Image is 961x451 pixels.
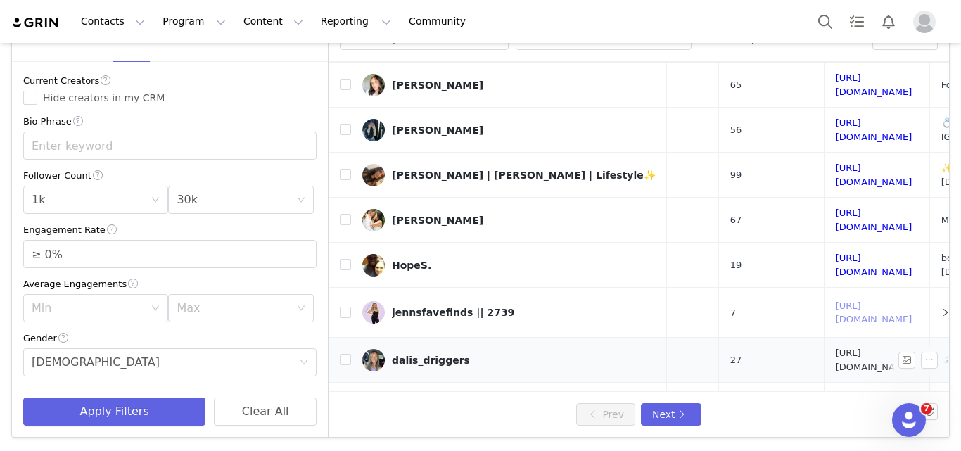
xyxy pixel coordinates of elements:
[23,168,317,183] div: Follower Count
[913,11,936,33] img: placeholder-profile.jpg
[810,6,841,37] button: Search
[730,123,742,137] span: 56
[362,254,656,277] a: HopeS.
[392,307,514,318] div: jennsfavefinds || 2739
[362,209,385,231] img: v2
[873,6,904,37] button: Notifications
[23,331,317,345] div: Gender
[312,6,400,37] button: Reporting
[836,117,912,142] a: [URL][DOMAIN_NAME]
[836,253,912,277] a: [URL][DOMAIN_NAME]
[730,353,742,367] span: 27
[154,6,234,37] button: Program
[214,398,317,426] button: Clear All
[730,213,742,227] span: 67
[392,80,483,91] div: [PERSON_NAME]
[32,301,144,315] div: Min
[892,403,926,437] iframe: Intercom live chat
[297,304,305,314] i: icon: down
[730,168,742,182] span: 99
[177,186,198,213] div: 30k
[23,222,317,237] div: Engagement Rate
[362,74,385,96] img: v2
[392,170,656,181] div: [PERSON_NAME] | [PERSON_NAME] | Lifestyle✨
[730,258,742,272] span: 19
[836,348,912,372] a: [URL][DOMAIN_NAME]
[362,164,385,186] img: v2
[392,125,483,136] div: [PERSON_NAME]
[836,72,912,97] a: [URL][DOMAIN_NAME]
[32,349,160,376] div: Female
[730,306,736,320] span: 7
[23,114,317,129] div: Bio Phrase
[392,260,431,271] div: HopeS.
[362,164,656,186] a: [PERSON_NAME] | [PERSON_NAME] | Lifestyle✨
[362,301,656,324] a: jennsfavefinds || 2739
[576,403,635,426] button: Prev
[641,403,701,426] button: Next
[362,349,385,371] img: v2
[362,301,385,324] img: v2
[37,92,170,103] span: Hide creators in my CRM
[23,398,205,426] button: Apply Filters
[23,385,317,400] div: Age
[362,209,656,231] a: [PERSON_NAME]
[151,304,160,314] i: icon: down
[23,132,317,160] input: Enter keyword
[24,241,316,267] input: Engagement Rate
[235,6,312,37] button: Content
[11,16,61,30] img: grin logo
[905,11,950,33] button: Profile
[841,6,872,37] a: Tasks
[836,163,912,187] a: [URL][DOMAIN_NAME]
[32,186,45,213] div: 1k
[392,355,470,366] div: dalis_driggers
[23,277,317,291] div: Average Engagements
[362,349,656,371] a: dalis_driggers
[836,300,912,325] a: [URL][DOMAIN_NAME]
[362,74,656,96] a: [PERSON_NAME]
[392,215,483,226] div: [PERSON_NAME]
[72,6,153,37] button: Contacts
[177,301,289,315] div: Max
[836,208,912,232] a: [URL][DOMAIN_NAME]
[921,403,932,414] span: 7
[23,73,317,88] div: Current Creators
[400,6,480,37] a: Community
[362,119,385,141] img: v2
[730,78,742,92] span: 65
[362,254,385,277] img: v2
[362,119,656,141] a: [PERSON_NAME]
